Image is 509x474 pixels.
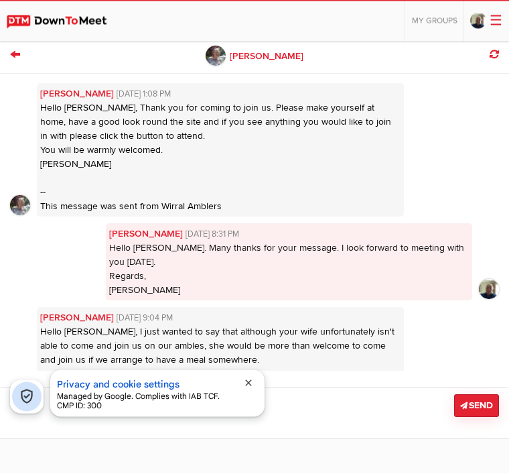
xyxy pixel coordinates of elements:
span: Hello [PERSON_NAME], Thank you for coming to join us. Please make yourself at home, have a good l... [40,103,391,213]
a: [PERSON_NAME][DATE] 1:08 PM [40,87,401,101]
span: My Groups [412,16,457,26]
a: ← [10,43,21,66]
span: Hello [PERSON_NAME], I just wanted to say that although your wife unfortunately isn't able to com... [40,327,394,422]
span: [DATE] 8:31 PM [183,229,239,241]
img: cropped.jpg [479,280,499,300]
a: [PERSON_NAME][DATE] 8:31 PM [109,227,469,241]
a: [PERSON_NAME][DATE] 9:04 PM [40,311,401,325]
img: cropped.jpg [10,196,30,216]
span: ☰ [490,13,502,29]
img: DownToMeet [7,15,121,29]
span: [DATE] 1:08 PM [114,88,171,101]
span: Hello [PERSON_NAME]. Many thanks for your message. I look forward to meeting with you [DATE]. Reg... [109,243,464,296]
a: [PERSON_NAME] [23,46,486,66]
span: [DATE] 9:04 PM [114,312,173,325]
b: [PERSON_NAME] [230,50,303,64]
